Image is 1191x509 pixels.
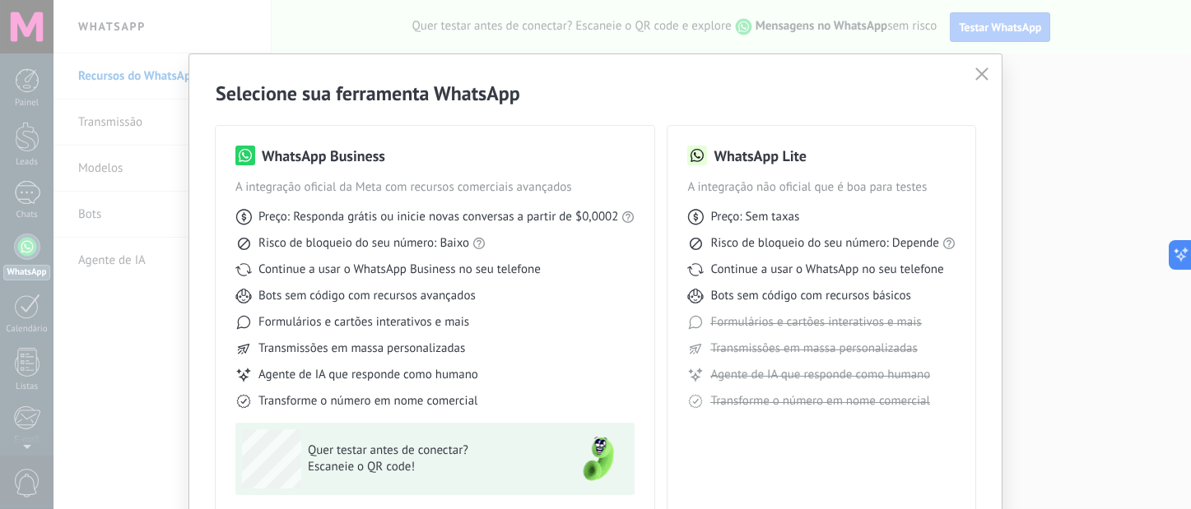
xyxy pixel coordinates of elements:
[258,314,469,331] span: Formulários e cartões interativos e mais
[258,288,476,304] span: Bots sem código com recursos avançados
[714,146,806,166] h3: WhatsApp Lite
[235,179,635,196] span: A integração oficial da Meta com recursos comerciais avançados
[710,209,799,225] span: Preço: Sem taxas
[710,288,910,304] span: Bots sem código com recursos básicos
[710,367,930,383] span: Agente de IA que responde como humano
[258,393,477,410] span: Transforme o número em nome comercial
[258,340,465,357] span: Transmissões em massa personalizadas
[258,235,469,252] span: Risco de bloqueio do seu número: Baixo
[569,429,628,488] img: green-phone.png
[687,179,956,196] span: A integração não oficial que é boa para testes
[258,261,541,278] span: Continue a usar o WhatsApp Business no seu telefone
[710,314,921,331] span: Formulários e cartões interativos e mais
[308,442,548,459] span: Quer testar antes de conectar?
[710,235,939,252] span: Risco de bloqueio do seu número: Depende
[710,340,917,357] span: Transmissões em massa personalizadas
[262,146,385,166] h3: WhatsApp Business
[710,261,943,278] span: Continue a usar o WhatsApp no seu telefone
[710,393,929,410] span: Transforme o número em nome comercial
[308,459,548,475] span: Escaneie o QR code!
[258,209,618,225] span: Preço: Responda grátis ou inicie novas conversas a partir de $0,0002
[258,367,478,383] span: Agente de IA que responde como humano
[216,81,975,106] h2: Selecione sua ferramenta WhatsApp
